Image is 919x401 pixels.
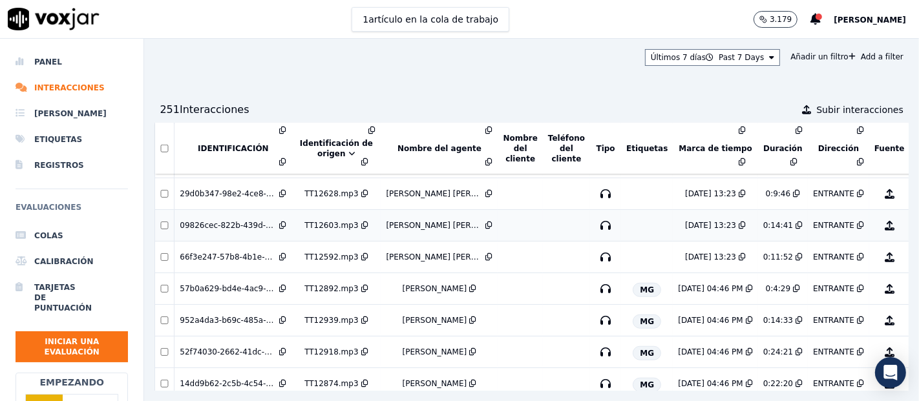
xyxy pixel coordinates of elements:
a: [PERSON_NAME] [16,101,128,127]
a: Registros [16,152,128,178]
font: IDENTIFICACIÓN [198,144,269,153]
font: artículo en la cola de trabajo [368,14,498,25]
font: 0:11:52 [763,252,793,262]
font: 09826cec-822b-439d-b203-28eb73bb7a1d [180,221,347,230]
font: Nombre del cliente [503,134,537,163]
font: Etiquetas [626,144,668,153]
font: 29d0b347-98e2-4ce8-b950-33806cf4854b [180,189,345,198]
font: Nombre del agente [397,144,481,153]
font: Subir interacciones [816,105,903,115]
button: Dirección [818,143,859,154]
font: 0:14:33 [763,316,793,325]
font: [DATE] 04:46 PM [678,284,743,293]
font: 3.179 [770,15,792,24]
font: MG [640,317,654,326]
font: TT12628.mp3 [304,189,358,198]
font: [DATE] 13:23 [685,252,736,262]
font: [PERSON_NAME] [403,379,467,388]
font: Añadir un filtro [790,52,849,61]
font: TT12939.mp3 [304,316,358,325]
font: [PERSON_NAME] [PERSON_NAME] [386,189,517,198]
font: MG [640,349,654,358]
img: logotipo de voxjar [8,8,100,30]
font: Tipo [597,144,615,153]
font: 66f3e247-57b8-4b1e-a739-a43d3f587c7a [180,252,343,262]
font: [DATE] 04:46 PM [678,379,743,388]
font: Registros [34,161,84,170]
button: Subir interacciones [802,103,903,116]
font: 0:9:46 [766,189,791,198]
button: Nombre del cliente [503,133,537,164]
font: TT12874.mp3 [304,379,358,388]
a: Colas [16,223,128,249]
font: Teléfono del cliente [548,134,585,163]
button: Nombre del agente [397,143,481,154]
font: ENTRANTE [813,221,854,230]
font: [DATE] 04:46 PM [678,316,743,325]
font: 952a4da3-b69c-485a-b3c6-7be2b731467d [180,316,346,325]
font: 1 [363,14,368,25]
a: Etiquetas [16,127,128,152]
font: MG [640,380,654,389]
font: Marca de tiempo [679,144,752,153]
font: 0:14:41 [763,221,793,230]
font: Empezando [39,377,104,387]
div: Abrir Intercom Messenger [875,357,906,388]
button: [PERSON_NAME] [834,12,919,27]
button: Duración [763,143,803,154]
button: Marca de tiempo [679,143,752,154]
font: ENTRANTE [813,189,854,198]
font: Interacciones [180,103,249,116]
font: ENTRANTE [813,284,854,293]
font: ENTRANTE [813,379,854,388]
font: ENTRANTE [813,316,854,325]
font: TT12918.mp3 [304,347,358,356]
font: [PERSON_NAME] [403,284,467,293]
a: Tarjetas de puntuación [16,274,128,321]
font: [PERSON_NAME] [834,15,906,25]
a: Interacciones [16,75,128,101]
font: TT12592.mp3 [304,252,358,262]
button: Añadir un filtroAdd a filter [785,49,909,65]
font: 14dd9b62-2c5b-4c54-8a2a-3b9734827d2b [180,379,347,388]
font: Colas [34,231,63,240]
font: 52f74030-2662-41dc-8718-8394e3158b45 [180,347,346,356]
font: TT12892.mp3 [304,284,358,293]
button: 3.179 [754,11,798,28]
font: Fuente [874,144,905,153]
button: Últimos 7 días Past 7 Days [645,49,780,66]
button: 1artículo en la cola de trabajo [352,7,509,32]
button: IDENTIFICACIÓN [198,143,269,154]
font: 0:4:29 [766,284,791,293]
button: Teléfono del cliente [548,133,585,164]
button: 3.179 [754,11,810,28]
font: Panel [34,57,62,67]
font: 0:22:20 [763,379,793,388]
font: [PERSON_NAME] [PERSON_NAME] [386,252,517,262]
font: [PERSON_NAME] [403,347,467,356]
button: Identificación de origen [297,138,375,159]
font: [DATE] 04:46 PM [678,347,743,356]
font: Duración [763,144,803,153]
font: TT12603.mp3 [304,221,358,230]
button: Etiquetas [626,143,668,154]
font: Identificación de origen [300,139,373,158]
font: MG [640,285,654,294]
font: [PERSON_NAME] [403,316,467,325]
font: Últimos 7 días [651,53,706,62]
button: Fuente [874,143,905,154]
button: Tipo [597,143,615,154]
font: 251 [160,103,180,116]
font: Evaluaciones [16,203,81,212]
font: Dirección [818,144,859,153]
font: [PERSON_NAME] [34,109,107,118]
font: 0:24:21 [763,347,793,356]
font: [PERSON_NAME] [PERSON_NAME] [386,221,517,230]
font: [DATE] 13:23 [685,189,736,198]
a: Calibración [16,249,128,274]
font: ENTRANTE [813,347,854,356]
font: ENTRANTE [813,252,854,262]
a: Panel [16,49,128,75]
font: Calibración [34,257,93,266]
font: Iniciar una evaluación [45,337,100,356]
